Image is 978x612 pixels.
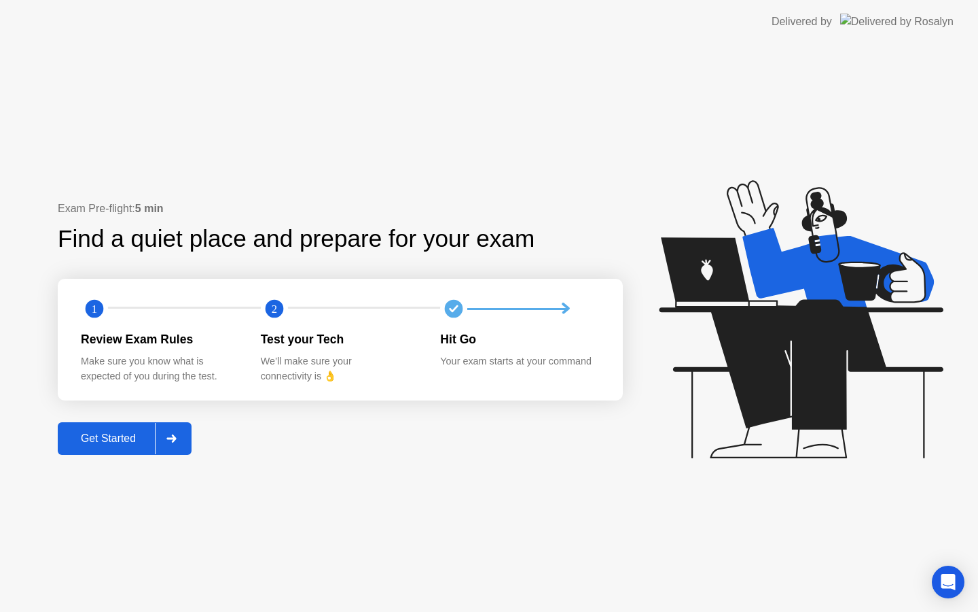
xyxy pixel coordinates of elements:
[58,422,192,455] button: Get Started
[135,203,164,214] b: 5 min
[932,566,964,598] div: Open Intercom Messenger
[58,221,537,257] div: Find a quiet place and prepare for your exam
[92,303,97,316] text: 1
[261,354,419,384] div: We’ll make sure your connectivity is 👌
[272,303,277,316] text: 2
[440,354,598,369] div: Your exam starts at your command
[840,14,954,29] img: Delivered by Rosalyn
[81,330,239,348] div: Review Exam Rules
[81,354,239,384] div: Make sure you know what is expected of you during the test.
[58,201,623,217] div: Exam Pre-flight:
[772,14,832,30] div: Delivered by
[440,330,598,348] div: Hit Go
[62,432,155,445] div: Get Started
[261,330,419,348] div: Test your Tech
